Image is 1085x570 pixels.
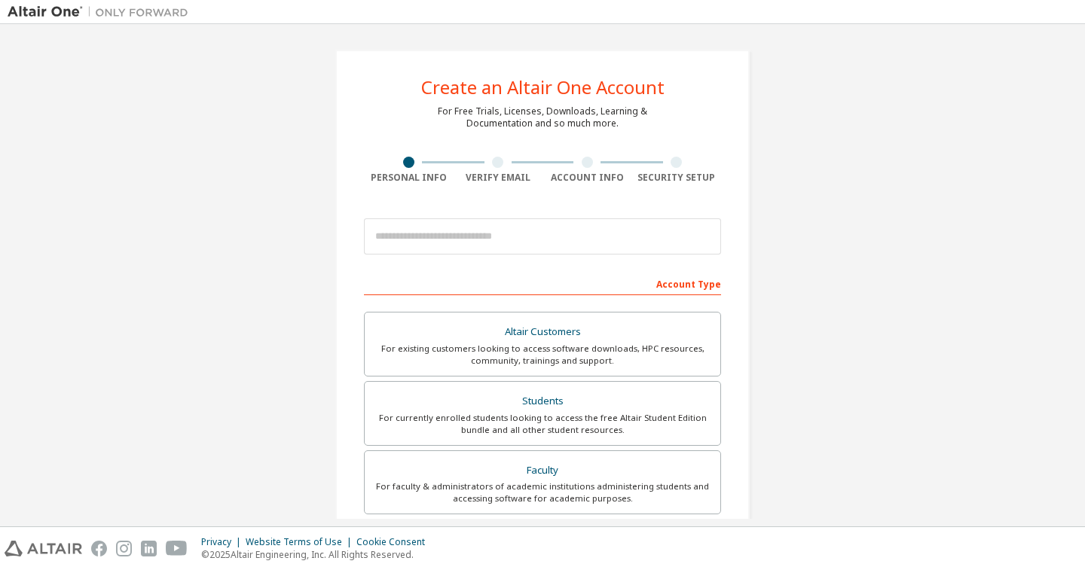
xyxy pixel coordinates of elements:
div: Account Type [364,271,721,295]
img: instagram.svg [116,541,132,556]
div: For existing customers looking to access software downloads, HPC resources, community, trainings ... [374,343,711,367]
div: Website Terms of Use [246,536,356,548]
div: Students [374,391,711,412]
img: youtube.svg [166,541,188,556]
img: facebook.svg [91,541,107,556]
div: Privacy [201,536,246,548]
div: Account Info [542,172,632,184]
img: altair_logo.svg [5,541,82,556]
div: Altair Customers [374,322,711,343]
div: Personal Info [364,172,454,184]
div: Create an Altair One Account [421,78,665,96]
div: For faculty & administrators of academic institutions administering students and accessing softwa... [374,480,711,504]
div: Verify Email [454,172,543,184]
p: © 2025 Altair Engineering, Inc. All Rights Reserved. [201,548,434,561]
img: linkedin.svg [141,541,157,556]
div: For Free Trials, Licenses, Downloads, Learning & Documentation and so much more. [438,105,647,130]
img: Altair One [8,5,196,20]
div: Cookie Consent [356,536,434,548]
div: For currently enrolled students looking to access the free Altair Student Edition bundle and all ... [374,412,711,436]
div: Security Setup [632,172,722,184]
div: Faculty [374,460,711,481]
